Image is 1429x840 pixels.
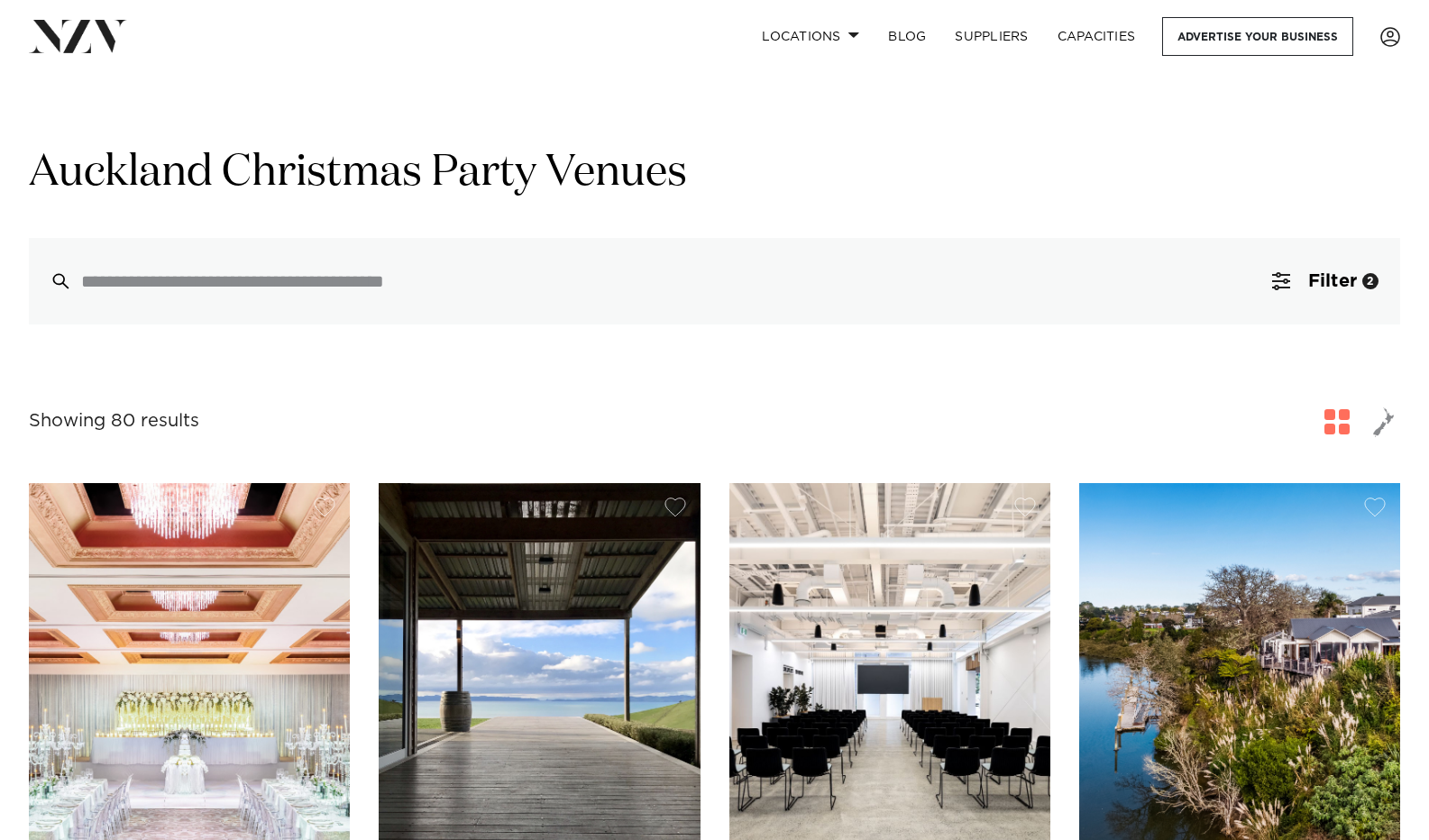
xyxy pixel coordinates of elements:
[1162,17,1353,56] a: Advertise your business
[29,145,1400,202] h1: Auckland Christmas Party Venues
[29,407,199,435] div: Showing 80 results
[29,20,127,52] img: nzv-logo.png
[1308,272,1357,290] span: Filter
[1250,238,1400,324] button: Filter2
[1043,17,1150,56] a: Capacities
[940,17,1042,56] a: SUPPLIERS
[747,17,874,56] a: Locations
[1362,273,1379,289] div: 2
[874,17,940,56] a: BLOG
